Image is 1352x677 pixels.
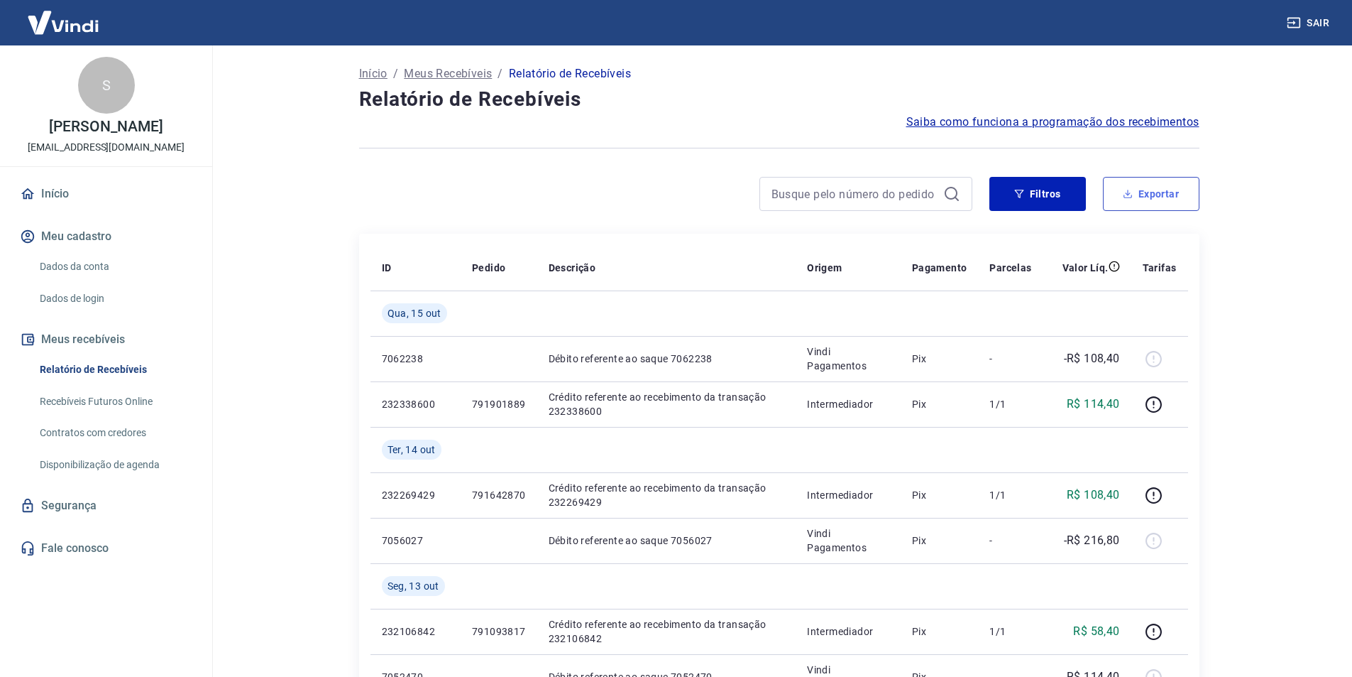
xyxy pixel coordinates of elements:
[989,534,1031,548] p: -
[807,397,889,411] p: Intermediador
[1284,10,1335,36] button: Sair
[989,624,1031,639] p: 1/1
[771,183,938,205] input: Busque pelo número do pedido
[549,390,785,418] p: Crédito referente ao recebimento da transação 232338600
[17,1,109,44] img: Vindi
[49,119,163,134] p: [PERSON_NAME]
[549,617,785,646] p: Crédito referente ao recebimento da transação 232106842
[807,345,889,373] p: Vindi Pagamentos
[549,481,785,509] p: Crédito referente ao recebimento da transação 232269429
[549,534,785,548] p: Débito referente ao saque 7056027
[1064,532,1120,549] p: -R$ 216,80
[78,57,135,114] div: S
[989,397,1031,411] p: 1/1
[807,261,842,275] p: Origem
[34,355,195,384] a: Relatório de Recebíveis
[912,488,967,502] p: Pix
[382,352,449,366] p: 7062238
[382,488,449,502] p: 232269429
[359,85,1199,114] h4: Relatório de Recebíveis
[382,624,449,639] p: 232106842
[807,526,889,555] p: Vindi Pagamentos
[807,488,889,502] p: Intermediador
[1073,623,1119,640] p: R$ 58,40
[388,443,436,457] span: Ter, 14 out
[388,579,439,593] span: Seg, 13 out
[549,261,596,275] p: Descrição
[912,397,967,411] p: Pix
[912,261,967,275] p: Pagamento
[388,306,441,320] span: Qua, 15 out
[807,624,889,639] p: Intermediador
[393,65,398,82] p: /
[1062,261,1109,275] p: Valor Líq.
[472,261,505,275] p: Pedido
[34,387,195,416] a: Recebíveis Futuros Online
[382,397,449,411] p: 232338600
[912,352,967,366] p: Pix
[382,534,449,548] p: 7056027
[1143,261,1177,275] p: Tarifas
[549,352,785,366] p: Débito referente ao saque 7062238
[912,534,967,548] p: Pix
[17,178,195,210] a: Início
[34,418,195,448] a: Contratos com credores
[989,177,1086,211] button: Filtros
[34,252,195,281] a: Dados da conta
[472,488,526,502] p: 791642870
[17,221,195,252] button: Meu cadastro
[472,397,526,411] p: 791901889
[509,65,631,82] p: Relatório de Recebíveis
[906,114,1199,131] a: Saiba como funciona a programação dos recebimentos
[34,450,195,480] a: Disponibilização de agenda
[359,65,388,82] a: Início
[989,261,1031,275] p: Parcelas
[1103,177,1199,211] button: Exportar
[1067,396,1120,413] p: R$ 114,40
[989,488,1031,502] p: 1/1
[498,65,502,82] p: /
[912,624,967,639] p: Pix
[28,140,185,155] p: [EMAIL_ADDRESS][DOMAIN_NAME]
[17,490,195,521] a: Segurança
[472,624,526,639] p: 791093817
[382,261,392,275] p: ID
[404,65,492,82] a: Meus Recebíveis
[1064,350,1120,367] p: -R$ 108,40
[1067,487,1120,504] p: R$ 108,40
[17,324,195,355] button: Meus recebíveis
[34,284,195,313] a: Dados de login
[17,533,195,564] a: Fale conosco
[989,352,1031,366] p: -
